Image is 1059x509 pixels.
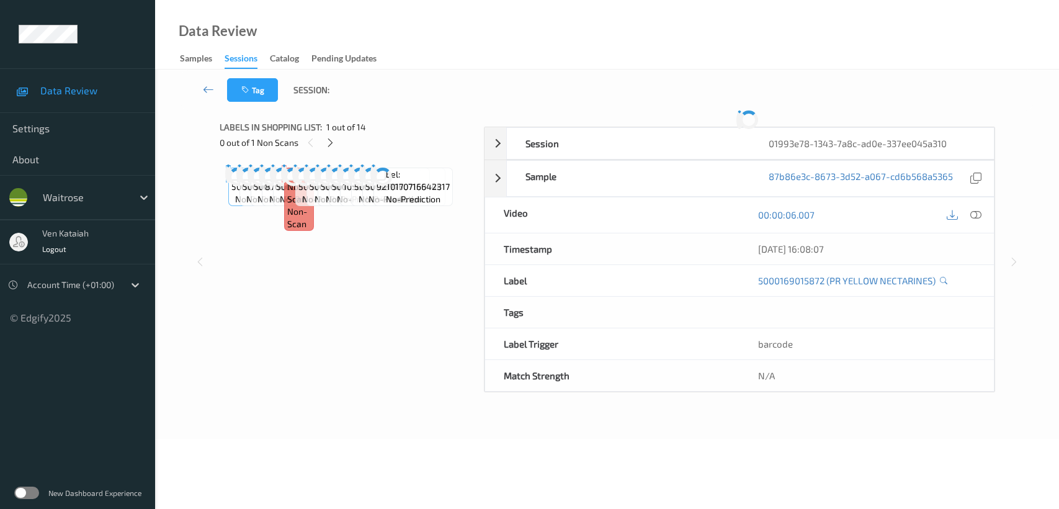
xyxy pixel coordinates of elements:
a: Catalog [270,50,311,68]
div: Session01993e78-1343-7a8c-ad0e-337ee045a310 [485,127,994,160]
div: Timestamp [485,233,740,264]
a: Pending Updates [311,50,389,68]
div: Tags [485,297,740,328]
span: no-prediction [369,193,423,205]
div: Label [485,265,740,296]
span: no-prediction [337,193,391,205]
span: 1 out of 14 [326,121,366,133]
div: Sample [507,161,750,196]
button: Tag [227,78,278,102]
span: no-prediction [315,193,369,205]
span: no-prediction [280,193,334,205]
div: Match Strength [485,360,740,391]
span: no-prediction [359,193,413,205]
div: N/A [740,360,994,391]
span: no-prediction [257,193,312,205]
span: no-prediction [386,193,440,205]
div: Session [507,128,750,159]
div: Sample87b86e3c-8673-3d52-a067-cd6b568a5365 [485,160,994,197]
span: Session: [293,84,329,96]
a: 00:00:06.007 [758,209,815,221]
div: 0 out of 1 Non Scans [220,135,475,150]
div: Catalog [270,52,299,68]
div: Sessions [225,52,257,69]
div: barcode [740,328,994,359]
span: Labels in shopping list: [220,121,322,133]
a: Samples [180,50,225,68]
span: Label: 9210170716642317 [377,168,450,193]
span: Label: Non-Scan [287,168,311,205]
span: no-prediction [246,193,301,205]
div: Pending Updates [311,52,377,68]
div: Label Trigger [485,328,740,359]
a: Sessions [225,50,270,69]
span: non-scan [287,205,311,230]
div: [DATE] 16:08:07 [758,243,975,255]
div: 01993e78-1343-7a8c-ad0e-337ee045a310 [750,128,993,159]
span: no-prediction [269,193,324,205]
a: 87b86e3c-8673-3d52-a067-cd6b568a5365 [769,170,953,187]
span: no-prediction [235,193,290,205]
div: Video [485,197,740,233]
span: no-prediction [302,193,357,205]
span: no-prediction [326,193,380,205]
div: Data Review [179,25,257,37]
div: Samples [180,52,212,68]
a: 5000169015872 (PR YELLOW NECTARINES) [758,274,936,287]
